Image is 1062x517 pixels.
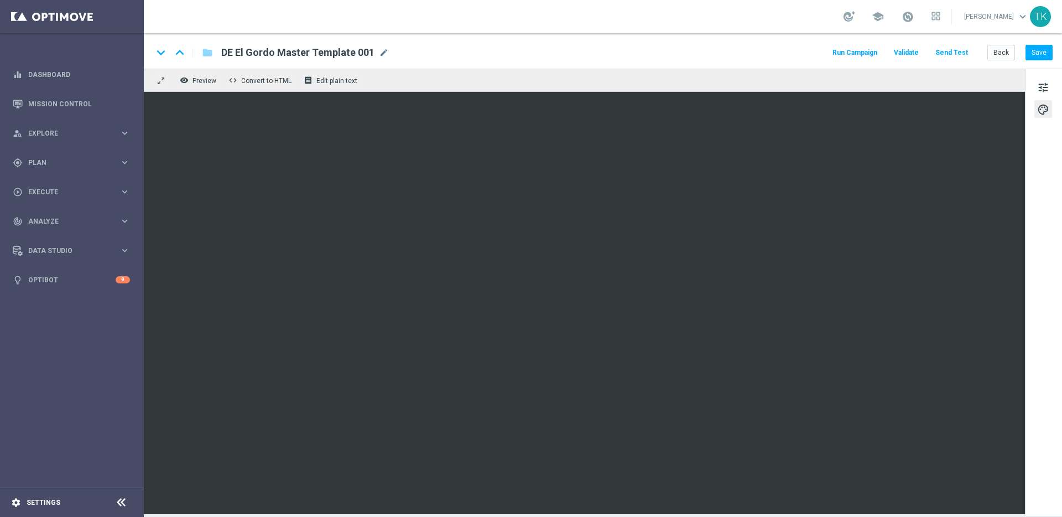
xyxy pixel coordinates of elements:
div: 9 [116,276,130,283]
span: Validate [894,49,919,56]
i: folder [202,46,213,59]
div: Explore [13,128,119,138]
i: track_changes [13,216,23,226]
span: Data Studio [28,247,119,254]
i: lightbulb [13,275,23,285]
div: Mission Control [13,89,130,118]
button: remove_red_eye Preview [177,73,221,87]
button: track_changes Analyze keyboard_arrow_right [12,217,131,226]
button: Run Campaign [831,45,879,60]
i: keyboard_arrow_right [119,187,130,197]
button: equalizer Dashboard [12,70,131,79]
i: keyboard_arrow_right [119,216,130,226]
button: folder [201,44,214,61]
button: gps_fixed Plan keyboard_arrow_right [12,158,131,167]
button: palette [1034,100,1052,118]
span: palette [1037,102,1049,117]
i: keyboard_arrow_right [119,157,130,168]
div: Optibot [13,265,130,294]
span: Explore [28,130,119,137]
i: keyboard_arrow_down [153,44,169,61]
span: Plan [28,159,119,166]
span: keyboard_arrow_down [1017,11,1029,23]
span: school [872,11,884,23]
i: receipt [304,76,313,85]
button: code Convert to HTML [226,73,296,87]
i: settings [11,498,21,508]
button: play_circle_outline Execute keyboard_arrow_right [12,188,131,197]
span: Analyze [28,218,119,225]
div: Dashboard [13,60,130,89]
a: Settings [27,499,60,506]
button: Data Studio keyboard_arrow_right [12,246,131,255]
button: Save [1025,45,1053,60]
a: Dashboard [28,60,130,89]
span: code [228,76,237,85]
button: person_search Explore keyboard_arrow_right [12,129,131,138]
button: receipt Edit plain text [301,73,362,87]
i: keyboard_arrow_right [119,128,130,138]
i: play_circle_outline [13,187,23,197]
div: Analyze [13,216,119,226]
span: DE El Gordo Master Template 001 [221,46,374,59]
div: Data Studio [13,246,119,256]
div: Plan [13,158,119,168]
span: Preview [192,77,216,85]
i: keyboard_arrow_up [171,44,188,61]
a: Mission Control [28,89,130,118]
span: mode_edit [379,48,389,58]
i: equalizer [13,70,23,80]
span: tune [1037,80,1049,95]
button: tune [1034,78,1052,96]
a: Optibot [28,265,116,294]
a: [PERSON_NAME]keyboard_arrow_down [963,8,1030,25]
span: Execute [28,189,119,195]
div: Execute [13,187,119,197]
button: Send Test [934,45,970,60]
button: Validate [892,45,920,60]
i: keyboard_arrow_right [119,245,130,256]
span: Convert to HTML [241,77,291,85]
span: Edit plain text [316,77,357,85]
div: TK [1030,6,1051,27]
i: remove_red_eye [180,76,189,85]
i: gps_fixed [13,158,23,168]
button: lightbulb Optibot 9 [12,276,131,285]
i: person_search [13,128,23,138]
button: Mission Control [12,100,131,108]
button: Back [987,45,1015,60]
